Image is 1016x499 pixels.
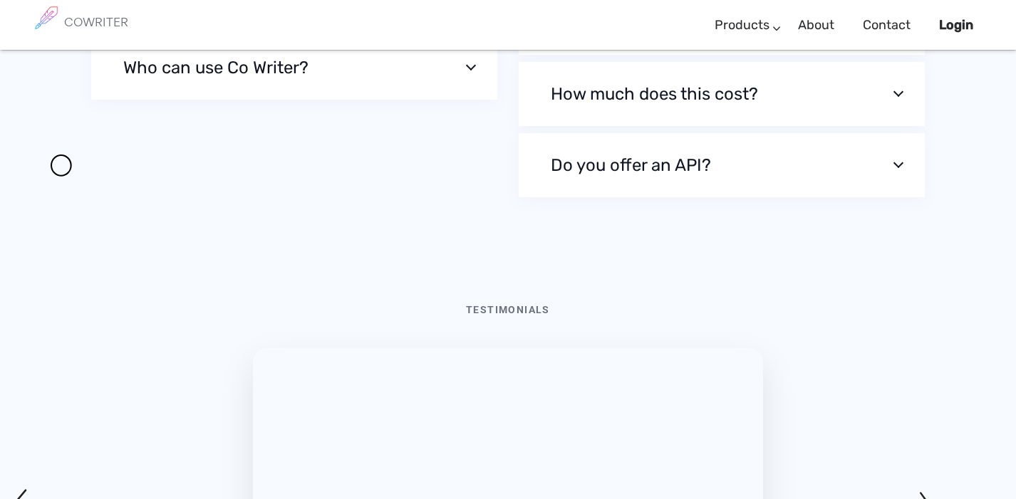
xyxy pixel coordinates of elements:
[715,4,769,46] a: Products
[939,4,973,46] a: Login
[939,17,973,33] b: Login
[91,36,497,100] button: Who can use Co Writer?
[51,154,72,177] img: shape
[64,16,128,28] h6: COWRITER
[863,4,911,46] a: Contact
[519,133,925,197] button: Do you offer an API?
[281,304,735,327] h6: Testimonials
[519,62,925,126] button: How much does this cost?
[798,4,834,46] a: About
